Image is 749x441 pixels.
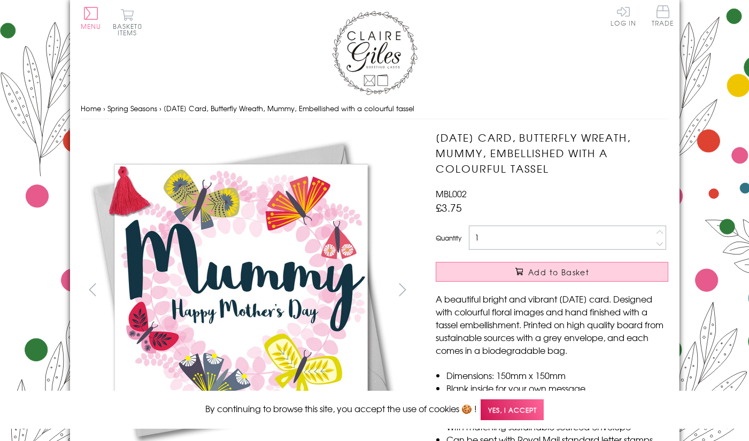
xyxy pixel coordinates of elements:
span: £3.75 [436,200,462,215]
span: Menu [81,21,102,31]
button: Add to Basket [436,262,668,282]
button: prev [81,277,105,301]
span: › [103,103,105,113]
span: › [159,103,161,113]
p: A beautiful bright and vibrant [DATE] card. Designed with colourful floral images and hand finish... [436,292,668,357]
button: Menu [81,7,102,29]
button: Basket0 items [113,9,142,36]
span: [DATE] Card, Butterfly Wreath, Mummy, Embellished with a colourful tassel [164,103,414,113]
a: Home [81,103,101,113]
a: Log In [611,5,636,26]
li: Dimensions: 150mm x 150mm [446,369,668,382]
span: Yes, I accept [481,399,544,420]
h1: [DATE] Card, Butterfly Wreath, Mummy, Embellished with a colourful tassel [436,130,668,176]
span: Trade [652,5,674,26]
label: Quantity [436,233,461,243]
span: 0 items [118,21,142,37]
img: Claire Giles Greetings Cards [332,11,418,95]
button: next [390,277,414,301]
nav: breadcrumbs [81,98,669,120]
span: MBL002 [436,187,467,200]
a: Spring Seasons [107,103,157,113]
li: Blank inside for your own message [446,382,668,394]
span: Add to Basket [528,267,589,277]
a: Trade [652,5,674,28]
